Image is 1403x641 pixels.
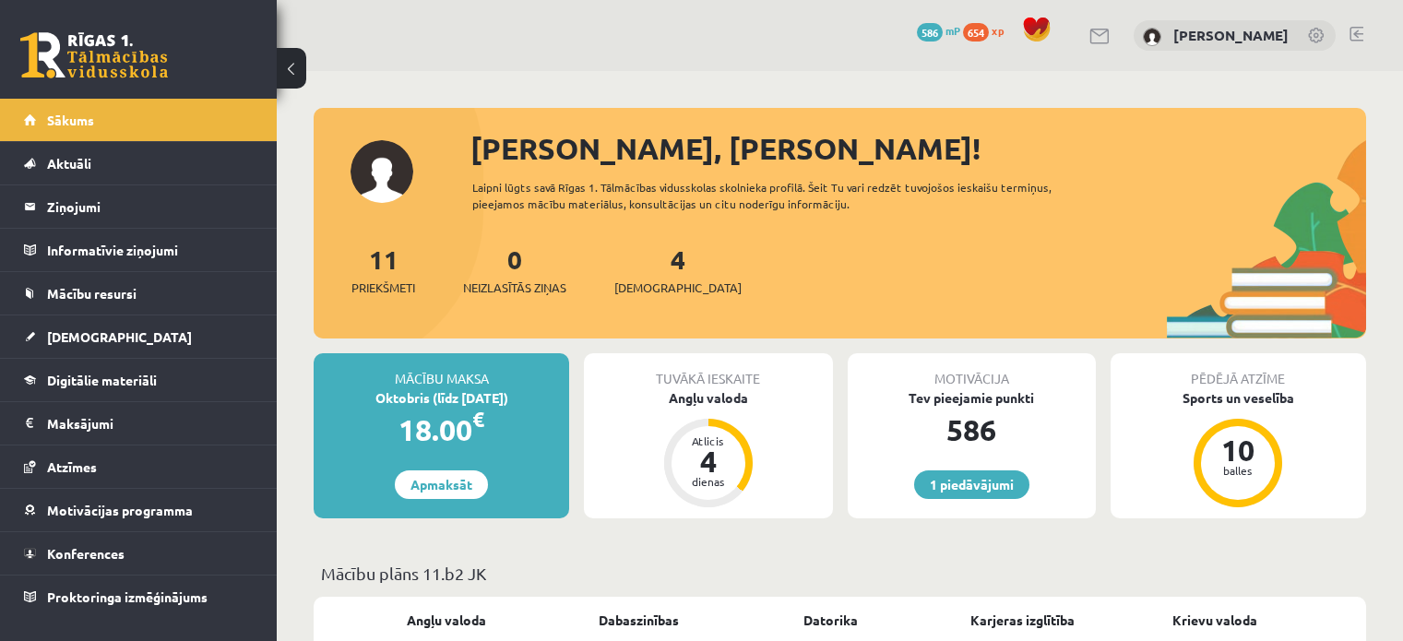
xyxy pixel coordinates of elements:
[407,611,486,630] a: Angļu valoda
[584,388,832,510] a: Angļu valoda Atlicis 4 dienas
[47,229,254,271] legend: Informatīvie ziņojumi
[24,576,254,618] a: Proktoringa izmēģinājums
[614,243,742,297] a: 4[DEMOGRAPHIC_DATA]
[24,489,254,531] a: Motivācijas programma
[584,353,832,388] div: Tuvākā ieskaite
[970,611,1075,630] a: Karjeras izglītība
[395,470,488,499] a: Apmaksāt
[992,23,1004,38] span: xp
[47,372,157,388] span: Digitālie materiāli
[463,279,566,297] span: Neizlasītās ziņas
[351,243,415,297] a: 11Priekšmeti
[1111,388,1366,408] div: Sports un veselība
[917,23,943,42] span: 586
[1143,28,1161,46] img: Arnolds Mikuličs
[47,285,137,302] span: Mācību resursi
[47,545,125,562] span: Konferences
[1173,26,1289,44] a: [PERSON_NAME]
[848,353,1096,388] div: Motivācija
[24,99,254,141] a: Sākums
[24,402,254,445] a: Maksājumi
[47,458,97,475] span: Atzīmes
[24,532,254,575] a: Konferences
[24,229,254,271] a: Informatīvie ziņojumi
[1111,388,1366,510] a: Sports un veselība 10 balles
[848,408,1096,452] div: 586
[314,408,569,452] div: 18.00
[681,446,736,476] div: 4
[1172,611,1257,630] a: Krievu valoda
[681,476,736,487] div: dienas
[24,185,254,228] a: Ziņojumi
[1111,353,1366,388] div: Pēdējā atzīme
[24,272,254,315] a: Mācību resursi
[24,359,254,401] a: Digitālie materiāli
[47,112,94,128] span: Sākums
[47,185,254,228] legend: Ziņojumi
[314,388,569,408] div: Oktobris (līdz [DATE])
[351,279,415,297] span: Priekšmeti
[47,502,193,518] span: Motivācijas programma
[47,588,208,605] span: Proktoringa izmēģinājums
[472,406,484,433] span: €
[24,445,254,488] a: Atzīmes
[47,155,91,172] span: Aktuāli
[914,470,1029,499] a: 1 piedāvājumi
[47,402,254,445] legend: Maksājumi
[47,328,192,345] span: [DEMOGRAPHIC_DATA]
[584,388,832,408] div: Angļu valoda
[472,179,1104,212] div: Laipni lūgts savā Rīgas 1. Tālmācības vidusskolas skolnieka profilā. Šeit Tu vari redzēt tuvojošo...
[848,388,1096,408] div: Tev pieejamie punkti
[963,23,989,42] span: 654
[681,435,736,446] div: Atlicis
[314,353,569,388] div: Mācību maksa
[321,561,1359,586] p: Mācību plāns 11.b2 JK
[24,315,254,358] a: [DEMOGRAPHIC_DATA]
[463,243,566,297] a: 0Neizlasītās ziņas
[945,23,960,38] span: mP
[599,611,679,630] a: Dabaszinības
[20,32,168,78] a: Rīgas 1. Tālmācības vidusskola
[803,611,858,630] a: Datorika
[917,23,960,38] a: 586 mP
[963,23,1013,38] a: 654 xp
[1210,465,1266,476] div: balles
[470,126,1366,171] div: [PERSON_NAME], [PERSON_NAME]!
[24,142,254,184] a: Aktuāli
[1210,435,1266,465] div: 10
[614,279,742,297] span: [DEMOGRAPHIC_DATA]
